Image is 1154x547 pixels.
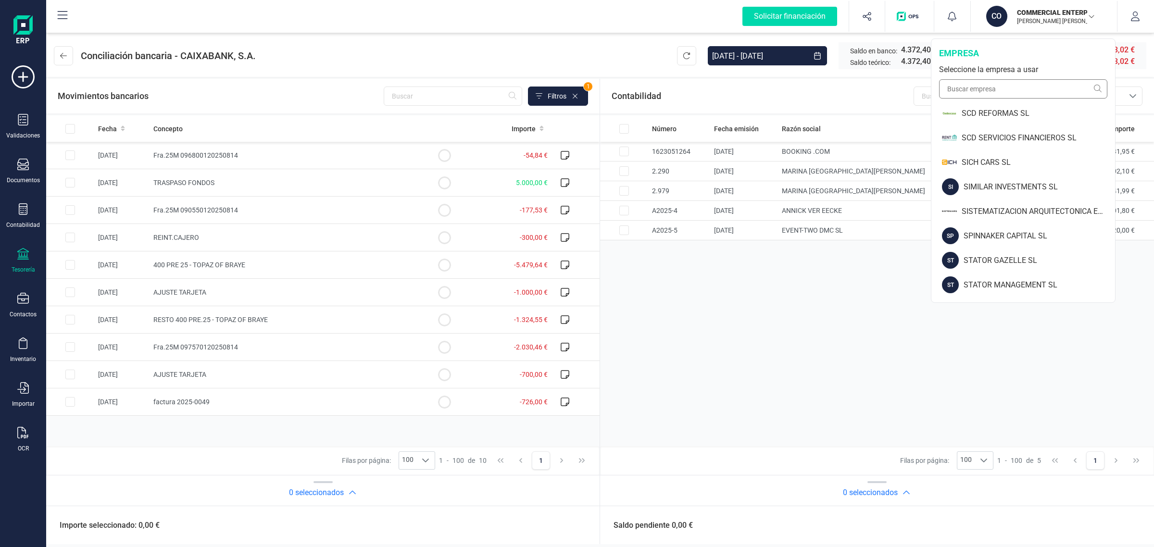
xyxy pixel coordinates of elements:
div: Row Selected db746682-0e7a-4928-94b2-95e5e08d7831 [619,206,629,215]
div: SICH CARS SL [962,157,1115,168]
div: Filas por página: [342,451,435,470]
span: Fra.25M 096800120250814 [153,151,238,159]
button: Solicitar financiación [731,1,849,32]
button: Next Page [1107,451,1125,470]
span: REINT.CAJERO [153,234,199,241]
span: -726,00 € [520,398,548,406]
div: Row Selected ab306bb9-11ac-4902-869b-6ddec06bc473 [65,315,75,324]
span: 4.372,40 € [901,44,937,56]
div: SI [942,178,959,195]
td: [DATE] [94,224,150,251]
p: COMMERCIAL ENTERPRISE GREEN SL [1017,8,1094,17]
button: Previous Page [512,451,530,470]
span: Número [652,124,677,134]
button: COCOMMERCIAL ENTERPRISE GREEN SL[PERSON_NAME] [PERSON_NAME] [982,1,1105,32]
div: Row Selected 5ce45594-8e46-4794-b32f-efd7c9952793 [619,147,629,156]
button: First Page [491,451,510,470]
img: Logo Finanedi [13,15,33,46]
div: All items unselected [65,124,75,134]
div: ST [942,276,959,293]
div: SP [942,227,959,244]
span: RESTO 400 PRE.25 - TOPAZ OF BRAYE [153,316,268,323]
td: 31,95 € [1083,142,1154,162]
div: Row Selected d7bf26db-ef09-443c-ac9f-550279a351ef [65,260,75,270]
div: - [997,456,1041,465]
div: Row Selected 61d9488e-57f4-4b27-9614-11d587eea717 [619,166,629,176]
td: [DATE] [710,181,778,201]
span: -1.000,00 € [514,288,548,296]
td: 1623051264 [648,142,710,162]
div: Inventario [10,355,36,363]
img: Logo de OPS [897,12,922,21]
span: -5.479,64 € [514,261,548,269]
div: OCR [18,445,29,452]
span: 400 PRE 25 - TOPAZ OF BRAYE [153,261,245,269]
td: [DATE] [710,142,778,162]
h2: 0 seleccionados [843,487,898,498]
td: MARINA [GEOGRAPHIC_DATA][PERSON_NAME] [778,162,973,181]
button: Page 1 [532,451,550,470]
span: Contabilidad [612,89,661,103]
div: Row Selected 3fc17ab8-801c-4174-b76f-7683333a1666 [65,342,75,352]
span: 5 [1037,456,1041,465]
div: ST [942,252,959,269]
span: -2.030,46 € [514,343,548,351]
td: 1.602,10 € [1083,162,1154,181]
div: Importar [12,400,35,408]
td: 701,80 € [1083,201,1154,221]
input: Buscar empresa [939,79,1107,99]
div: Row Selected f9474adc-a9f6-47bc-ad28-6cfe80fc7568 [65,287,75,297]
span: Razón social [782,124,821,134]
span: Fra.25M 090550120250814 [153,206,238,214]
div: Row Selected ce95d2d1-f43a-4864-b50c-ef61b2b68947 [65,397,75,407]
td: [DATE] [94,388,150,416]
div: SIMILAR INVESTMENTS SL [964,181,1115,193]
span: -700,00 € [520,371,548,378]
td: 2.290 [648,162,710,181]
span: -300,00 € [520,234,548,241]
div: - [439,456,487,465]
span: TRASPASO FONDOS [153,179,214,186]
td: [DATE] [710,201,778,221]
span: Fra.25M 097570120250814 [153,343,238,351]
span: -6.793,02 € [1096,44,1135,56]
button: Previous Page [1066,451,1084,470]
div: Row Selected 63481a37-7313-4f18-9cb3-24364d83acc3 [65,205,75,215]
td: A2025-4 [648,201,710,221]
img: SI [942,154,957,171]
span: Importe [512,124,536,134]
div: Row Selected cb476d5a-2c1c-4490-8e44-7e8eaead6fa6 [65,370,75,379]
div: Row Selected 441ec262-553c-4af7-9167-025d2e567082 [65,150,75,160]
span: 1 [439,456,443,465]
button: Last Page [1127,451,1145,470]
span: AJUSTE TARJETA [153,288,206,296]
div: SCD REFORMAS SL [962,108,1115,119]
span: Saldo teórico: [850,58,891,67]
span: Concepto [153,124,183,134]
span: Movimientos bancarios [58,89,149,103]
td: [DATE] [94,306,150,334]
td: 41,99 € [1083,181,1154,201]
span: Saldo en banco: [850,46,897,56]
span: AJUSTE TARJETA [153,371,206,378]
img: SC [942,129,957,146]
td: [DATE] [94,279,150,306]
span: Importe seleccionado: 0,00 € [48,520,160,531]
button: Filtros [528,87,588,106]
div: Filas por página: [900,451,993,470]
td: 2.979 [648,181,710,201]
input: Buscar [384,87,522,106]
span: 5.000,00 € [516,179,548,186]
td: ANNICK VER EECKE [778,201,973,221]
div: STATOR GAZELLE SL [964,255,1115,266]
span: -54,84 € [524,151,548,159]
button: Last Page [573,451,591,470]
span: 4.372,40 € [901,56,937,67]
td: [DATE] [710,162,778,181]
span: 100 [399,452,416,469]
div: STATOR MANAGEMENT SL [964,279,1115,291]
div: Seleccione la empresa a usar [939,64,1107,75]
span: factura 2025-0049 [153,398,210,406]
span: de [1026,456,1033,465]
button: Logo de OPS [891,1,928,32]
